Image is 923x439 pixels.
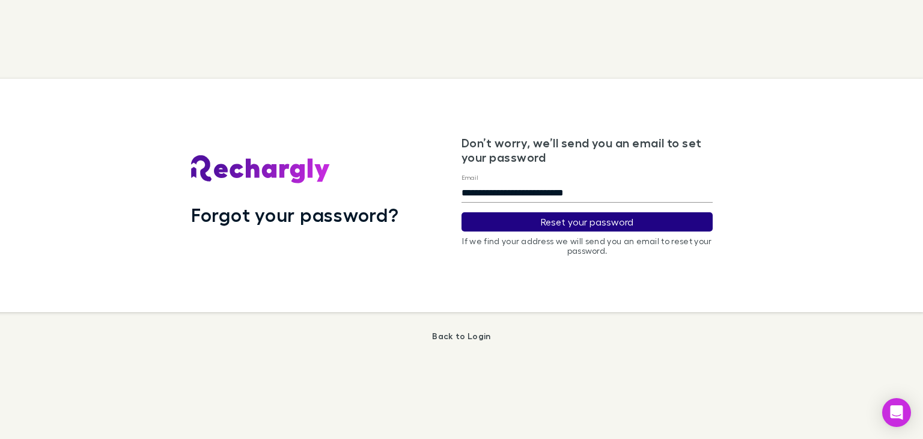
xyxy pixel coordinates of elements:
[461,135,713,164] h3: Don’t worry, we’ll send you an email to set your password
[191,155,331,184] img: Rechargly's Logo
[191,203,398,226] h1: Forgot your password?
[461,212,713,232] button: Reset your password
[432,331,490,341] a: Back to Login
[461,173,478,182] label: Email
[461,236,713,256] p: If we find your address we will send you an email to reset your password.
[882,398,911,427] div: Open Intercom Messenger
